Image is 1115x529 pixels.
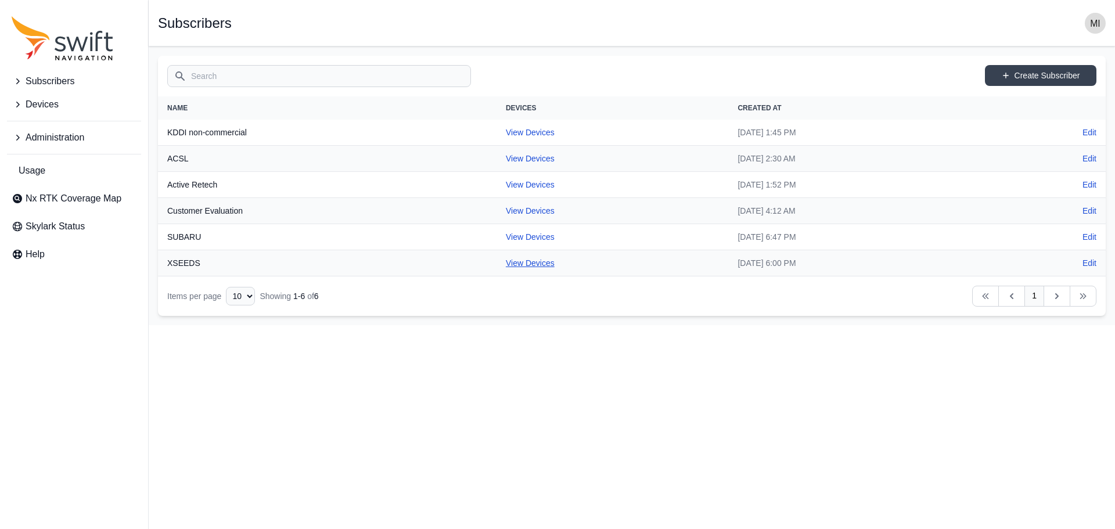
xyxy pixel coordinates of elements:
[158,224,497,250] th: SUBARU
[167,292,221,301] span: Items per page
[314,292,319,301] span: 6
[158,250,497,276] th: XSEEDS
[158,198,497,224] th: Customer Evaluation
[158,16,232,30] h1: Subscribers
[1082,231,1096,243] a: Edit
[506,128,555,137] a: View Devices
[728,224,993,250] td: [DATE] 6:47 PM
[1082,205,1096,217] a: Edit
[506,180,555,189] a: View Devices
[7,215,141,238] a: Skylark Status
[19,164,45,178] span: Usage
[728,146,993,172] td: [DATE] 2:30 AM
[1082,127,1096,138] a: Edit
[7,93,141,116] button: Devices
[26,219,85,233] span: Skylark Status
[506,232,555,242] a: View Devices
[1082,257,1096,269] a: Edit
[985,65,1096,86] a: Create Subscriber
[728,198,993,224] td: [DATE] 4:12 AM
[506,206,555,215] a: View Devices
[7,187,141,210] a: Nx RTK Coverage Map
[1085,13,1106,34] img: user photo
[728,250,993,276] td: [DATE] 6:00 PM
[7,70,141,93] button: Subscribers
[497,96,729,120] th: Devices
[7,243,141,266] a: Help
[158,146,497,172] th: ACSL
[26,98,59,111] span: Devices
[26,247,45,261] span: Help
[226,287,255,305] select: Display Limit
[7,159,141,182] a: Usage
[26,74,74,88] span: Subscribers
[26,131,84,145] span: Administration
[293,292,305,301] span: 1 - 6
[158,96,497,120] th: Name
[158,276,1106,316] nav: Table navigation
[26,192,121,206] span: Nx RTK Coverage Map
[506,258,555,268] a: View Devices
[260,290,318,302] div: Showing of
[728,96,993,120] th: Created At
[728,172,993,198] td: [DATE] 1:52 PM
[506,154,555,163] a: View Devices
[1082,179,1096,190] a: Edit
[728,120,993,146] td: [DATE] 1:45 PM
[7,126,141,149] button: Administration
[1082,153,1096,164] a: Edit
[158,120,497,146] th: KDDI non-commercial
[1024,286,1044,307] a: 1
[167,65,471,87] input: Search
[158,172,497,198] th: Active Retech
